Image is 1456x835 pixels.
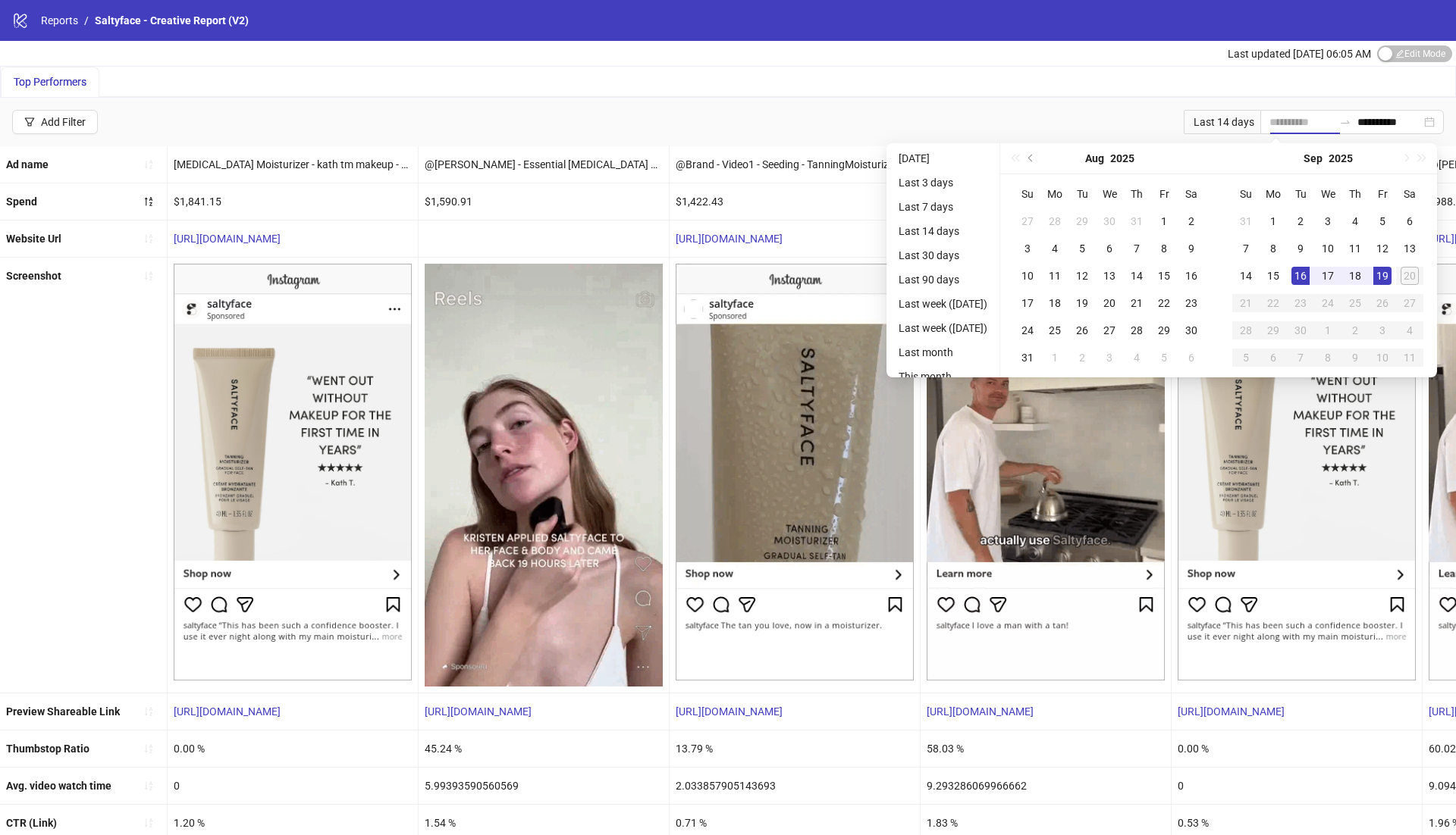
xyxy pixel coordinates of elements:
div: 1 [1155,212,1173,230]
span: sort-ascending [143,743,154,754]
div: 7 [1128,239,1146,258]
div: 12 [1373,239,1392,258]
td: 2025-08-15 [1150,262,1178,289]
td: 2025-08-31 [1014,344,1041,371]
div: Add Filter [41,116,86,128]
td: 2025-10-06 [1260,344,1287,371]
div: 2 [1073,349,1091,367]
div: 5.99393590560569 [419,768,669,804]
div: 45.24 % [419,730,669,767]
td: 2025-09-02 [1068,344,1096,371]
div: 3 [1100,349,1119,367]
div: 3 [1018,239,1037,258]
div: 21 [1128,294,1146,312]
td: 2025-09-21 [1232,289,1260,317]
div: 1 [1046,349,1064,367]
li: Last 3 days [893,174,993,192]
div: 28 [1128,321,1146,339]
td: 2025-08-22 [1150,289,1178,317]
div: 11 [1401,349,1419,367]
div: 29 [1155,321,1173,339]
div: 17 [1319,267,1337,285]
button: Choose a year [1110,143,1134,174]
td: 2025-09-11 [1341,235,1369,262]
td: 2025-09-14 [1232,262,1260,289]
td: 2025-10-10 [1369,344,1396,371]
th: Mo [1260,180,1287,208]
td: 2025-10-01 [1314,317,1341,344]
div: 18 [1346,267,1364,285]
td: 2025-10-08 [1314,344,1341,371]
span: filter [24,117,35,127]
li: Last 90 days [893,271,993,289]
div: 6 [1182,349,1200,367]
td: 2025-08-27 [1096,317,1123,344]
div: 29 [1264,321,1282,339]
a: [URL][DOMAIN_NAME] [174,233,281,245]
div: 25 [1046,321,1064,339]
div: @Brand - Video1 - Seeding - TanningMoisturizer - PDP - SF2445757 - [DATE] - Copy [670,146,920,183]
div: 16 [1291,267,1310,285]
div: 25 [1346,294,1364,312]
div: 30 [1100,212,1119,230]
td: 2025-08-04 [1041,235,1068,262]
th: Th [1341,180,1369,208]
div: 17 [1018,294,1037,312]
div: 19 [1073,294,1091,312]
div: 24 [1319,294,1337,312]
div: 27 [1401,294,1419,312]
button: Choose a year [1329,143,1353,174]
div: 13.79 % [670,730,920,767]
div: 7 [1291,349,1310,367]
li: [DATE] [893,149,993,167]
td: 2025-08-20 [1096,289,1123,317]
div: 29 [1073,212,1091,230]
td: 2025-09-30 [1287,317,1314,344]
b: Preview Shareable Link [6,705,120,718]
div: 5 [1373,212,1392,230]
b: Spend [6,195,37,208]
div: 24 [1018,321,1037,339]
td: 2025-09-17 [1314,262,1341,289]
td: 2025-08-10 [1014,262,1041,289]
div: 27 [1100,321,1119,339]
td: 2025-10-04 [1396,317,1423,344]
td: 2025-08-17 [1014,289,1041,317]
li: This month [893,367,993,386]
div: @[PERSON_NAME] - Essential [MEDICAL_DATA] Set - PDP - B&A - Copy 2 [419,146,669,183]
div: 0.00 % [1172,730,1422,767]
a: [URL][DOMAIN_NAME] [676,233,783,245]
button: Choose a month [1304,143,1323,174]
div: 15 [1155,267,1173,285]
td: 2025-09-13 [1396,235,1423,262]
div: 10 [1319,239,1337,258]
b: Website Url [6,233,61,245]
div: 4 [1046,239,1064,258]
td: 2025-08-30 [1178,317,1205,344]
div: 20 [1100,294,1119,312]
div: 10 [1373,349,1392,367]
td: 2025-07-31 [1123,208,1150,235]
span: sort-ascending [143,159,154,170]
div: 12 [1073,267,1091,285]
td: 2025-08-12 [1068,262,1096,289]
td: 2025-09-23 [1287,289,1314,317]
div: 31 [1018,349,1037,367]
div: 1 [1319,321,1337,339]
td: 2025-09-10 [1314,235,1341,262]
div: 2 [1346,321,1364,339]
th: Sa [1178,180,1205,208]
td: 2025-09-22 [1260,289,1287,317]
div: 6 [1264,349,1282,367]
div: 14 [1128,267,1146,285]
div: [MEDICAL_DATA] Moisturizer - kath tm makeup - SF4545898 [168,146,418,183]
b: CTR (Link) [6,817,57,829]
div: 8 [1155,239,1173,258]
div: 0.00 % [168,730,418,767]
th: We [1314,180,1341,208]
button: Add Filter [12,110,98,134]
b: Screenshot [6,270,61,282]
span: Saltyface - Creative Report (V2) [95,14,249,27]
td: 2025-09-28 [1232,317,1260,344]
td: 2025-08-14 [1123,262,1150,289]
